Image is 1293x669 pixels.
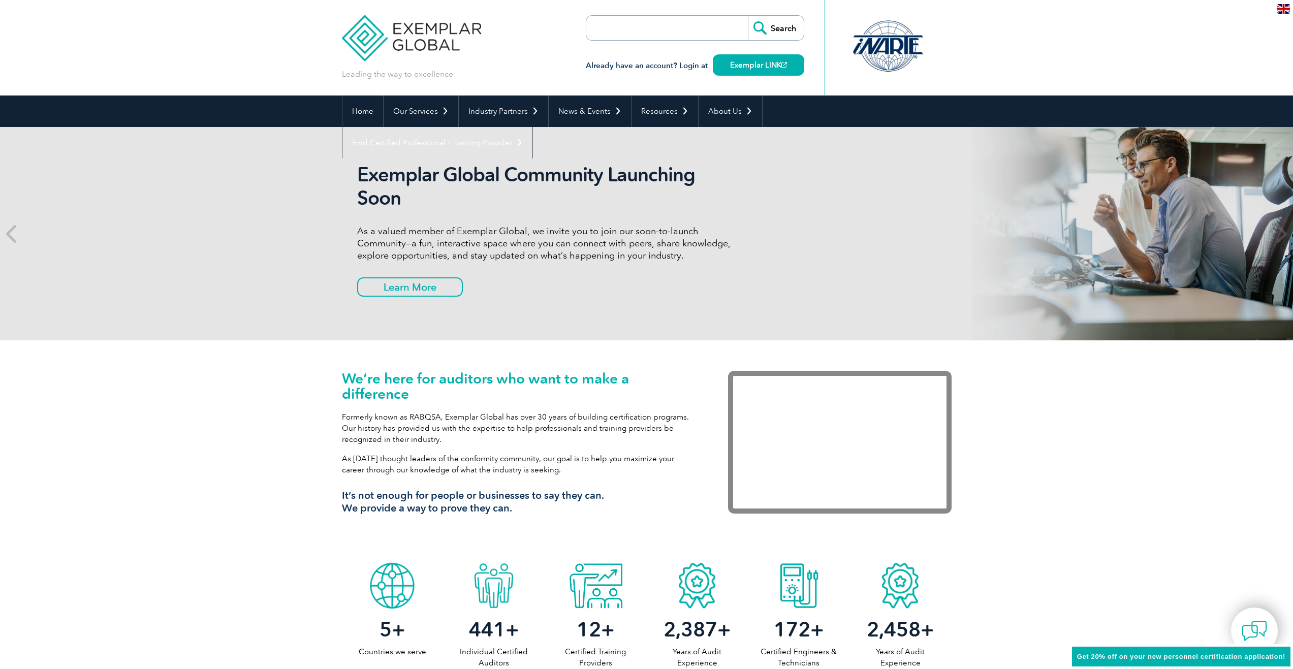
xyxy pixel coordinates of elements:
span: 441 [469,617,506,642]
h2: + [342,621,444,638]
p: Individual Certified Auditors [443,646,545,668]
p: Certified Engineers & Technicians [748,646,849,668]
iframe: Exemplar Global: Working together to make a difference [728,371,952,514]
a: Learn More [357,277,463,297]
input: Search [748,16,804,40]
h3: Already have an account? Login at [586,59,804,72]
h2: + [849,621,951,638]
span: 2,458 [867,617,921,642]
p: Formerly known as RABQSA, Exemplar Global has over 30 years of building certification programs. O... [342,411,698,445]
a: Exemplar LINK [713,54,804,76]
img: en [1277,4,1290,14]
p: Certified Training Providers [545,646,646,668]
img: open_square.png [781,62,787,68]
span: 5 [380,617,392,642]
a: Our Services [384,95,458,127]
p: As a valued member of Exemplar Global, we invite you to join our soon-to-launch Community—a fun, ... [357,225,738,262]
h3: It’s not enough for people or businesses to say they can. We provide a way to prove they can. [342,489,698,515]
h2: + [545,621,646,638]
h2: + [646,621,748,638]
span: 2,387 [664,617,717,642]
h2: + [443,621,545,638]
a: Industry Partners [459,95,548,127]
a: Resources [632,95,698,127]
a: Find Certified Professional / Training Provider [342,127,532,158]
p: Countries we serve [342,646,444,657]
a: About Us [699,95,762,127]
span: 12 [577,617,601,642]
a: News & Events [549,95,631,127]
p: As [DATE] thought leaders of the conformity community, our goal is to help you maximize your care... [342,453,698,475]
a: Home [342,95,383,127]
span: 172 [774,617,810,642]
h2: Exemplar Global Community Launching Soon [357,163,738,210]
h1: We’re here for auditors who want to make a difference [342,371,698,401]
h2: + [748,621,849,638]
p: Leading the way to excellence [342,69,453,80]
img: contact-chat.png [1242,618,1267,644]
span: Get 20% off on your new personnel certification application! [1077,653,1285,660]
p: Years of Audit Experience [646,646,748,668]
